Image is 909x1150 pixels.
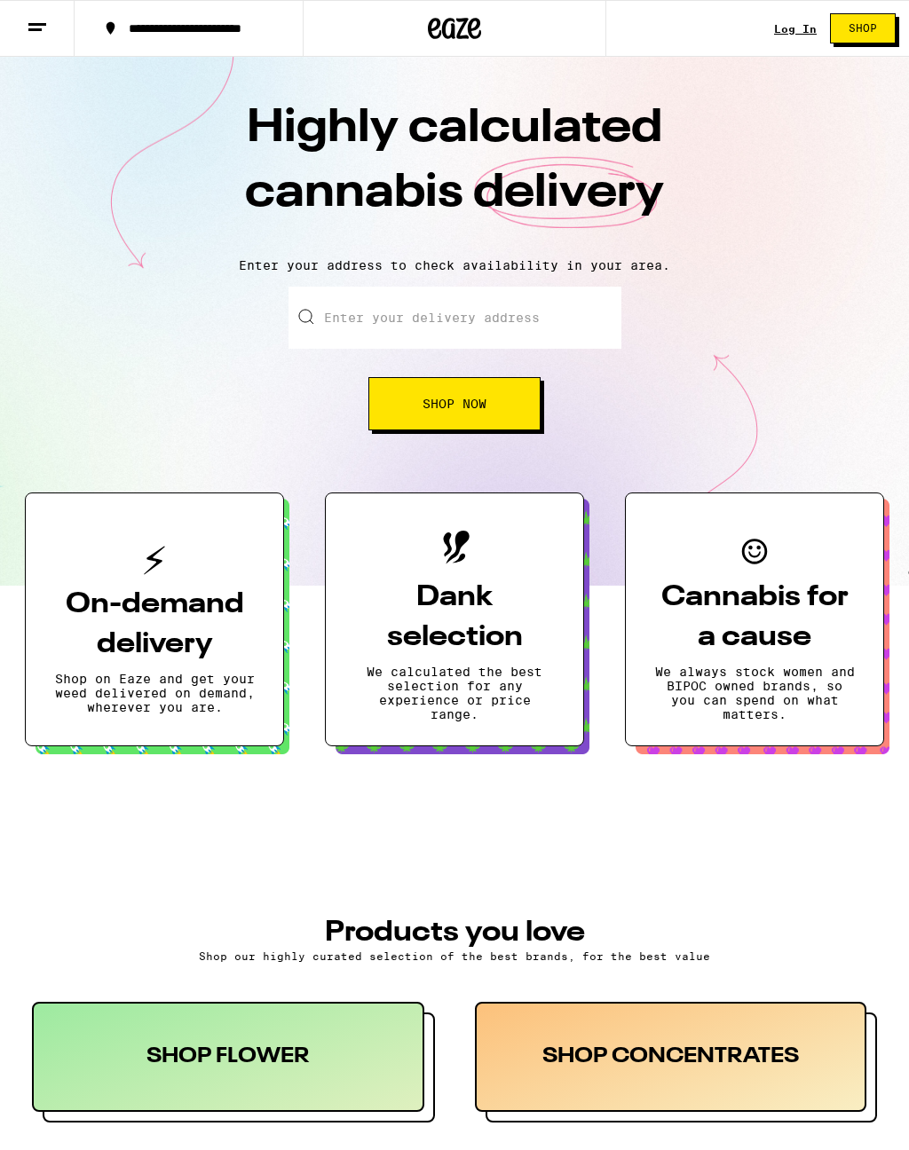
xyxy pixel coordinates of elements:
span: Shop Now [423,398,486,410]
button: SHOP FLOWER [32,1002,435,1122]
p: Shop our highly curated selection of the best brands, for the best value [32,950,877,962]
h3: PRODUCTS YOU LOVE [32,918,877,947]
input: Enter your delivery address [289,287,621,349]
h1: Highly calculated cannabis delivery [144,97,765,244]
h3: Cannabis for a cause [654,578,855,658]
button: SHOP CONCENTRATES [475,1002,878,1122]
p: We calculated the best selection for any experience or price range. [354,665,555,721]
h3: Dank selection [354,578,555,658]
button: Shop [830,13,896,43]
button: Dank selectionWe calculated the best selection for any experience or price range. [325,492,584,746]
p: Enter your address to check availability in your area. [18,258,891,272]
p: Shop on Eaze and get your weed delivered on demand, wherever you are. [54,672,255,714]
button: On-demand deliveryShop on Eaze and get your weed delivered on demand, wherever you are. [25,492,284,746]
div: SHOP FLOWER [32,1002,424,1112]
div: SHOP CONCENTRATES [475,1002,867,1112]
button: Cannabis for a causeWe always stock women and BIPOC owned brands, so you can spend on what matters. [625,492,884,746]
a: Log In [774,23,817,35]
button: Shop Now [368,377,541,430]
h3: On-demand delivery [54,585,255,665]
p: We always stock women and BIPOC owned brands, so you can spend on what matters. [654,665,855,721]
a: Shop [817,13,909,43]
span: Shop [849,23,877,34]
